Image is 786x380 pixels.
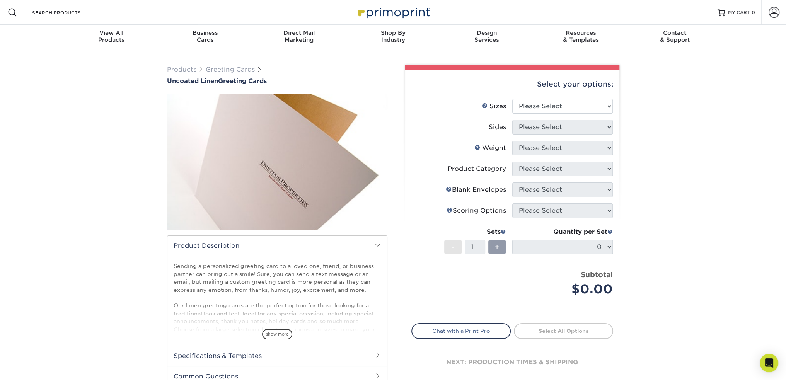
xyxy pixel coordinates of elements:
[447,206,506,215] div: Scoring Options
[581,270,613,279] strong: Subtotal
[752,10,755,15] span: 0
[512,227,613,237] div: Quantity per Set
[206,66,255,73] a: Greeting Cards
[158,29,252,43] div: Cards
[534,29,628,43] div: & Templates
[440,29,534,36] span: Design
[444,227,506,237] div: Sets
[482,102,506,111] div: Sizes
[65,29,159,43] div: Products
[252,29,346,36] span: Direct Mail
[451,241,455,253] span: -
[65,29,159,36] span: View All
[728,9,750,16] span: MY CART
[65,25,159,49] a: View AllProducts
[167,77,218,85] span: Uncoated Linen
[628,25,722,49] a: Contact& Support
[346,29,440,43] div: Industry
[628,29,722,43] div: & Support
[534,29,628,36] span: Resources
[167,236,387,256] h2: Product Description
[440,25,534,49] a: DesignServices
[355,4,432,20] img: Primoprint
[167,85,387,238] img: Uncoated Linen 01
[167,346,387,366] h2: Specifications & Templates
[411,323,511,339] a: Chat with a Print Pro
[252,29,346,43] div: Marketing
[252,25,346,49] a: Direct MailMarketing
[760,354,778,372] div: Open Intercom Messenger
[262,329,292,339] span: show more
[628,29,722,36] span: Contact
[440,29,534,43] div: Services
[448,164,506,174] div: Product Category
[167,77,387,85] h1: Greeting Cards
[31,8,107,17] input: SEARCH PRODUCTS.....
[158,25,252,49] a: BusinessCards
[518,280,613,298] div: $0.00
[346,29,440,36] span: Shop By
[446,185,506,194] div: Blank Envelopes
[346,25,440,49] a: Shop ByIndustry
[167,77,387,85] a: Uncoated LinenGreeting Cards
[474,143,506,153] div: Weight
[489,123,506,132] div: Sides
[534,25,628,49] a: Resources& Templates
[411,70,613,99] div: Select your options:
[167,66,196,73] a: Products
[494,241,500,253] span: +
[514,323,613,339] a: Select All Options
[158,29,252,36] span: Business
